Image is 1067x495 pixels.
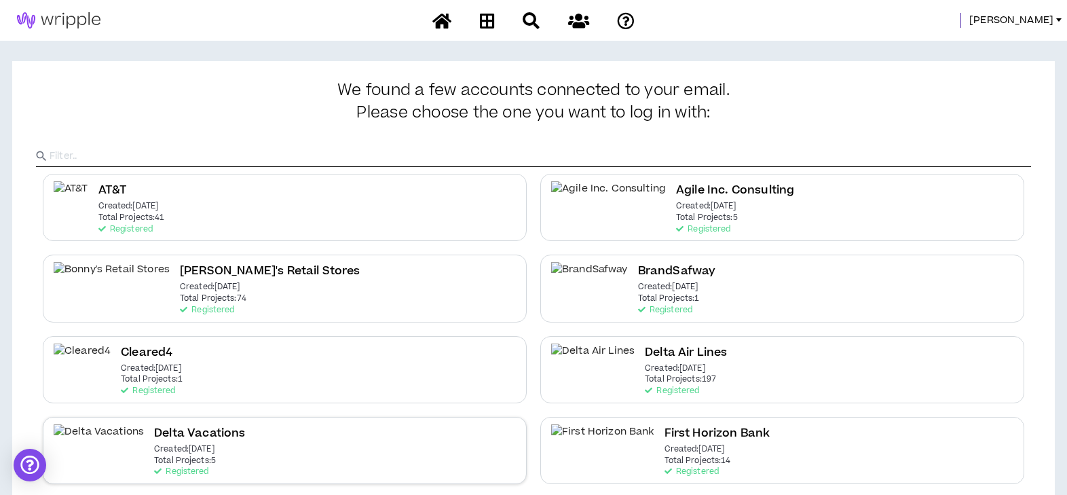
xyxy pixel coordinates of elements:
[54,424,144,455] img: Delta Vacations
[638,294,700,304] p: Total Projects: 1
[664,456,731,466] p: Total Projects: 14
[551,262,628,293] img: BrandSafway
[180,262,360,280] h2: [PERSON_NAME]'s Retail Stores
[638,282,698,292] p: Created: [DATE]
[98,213,165,223] p: Total Projects: 41
[638,262,716,280] h2: BrandSafway
[645,364,705,373] p: Created: [DATE]
[154,456,216,466] p: Total Projects: 5
[664,467,719,477] p: Registered
[14,449,46,481] div: Open Intercom Messenger
[50,146,1031,166] input: Filter..
[180,294,246,304] p: Total Projects: 74
[154,467,208,477] p: Registered
[121,375,183,384] p: Total Projects: 1
[54,344,111,374] img: Cleared4
[98,225,153,234] p: Registered
[180,306,234,315] p: Registered
[645,386,699,396] p: Registered
[154,445,214,454] p: Created: [DATE]
[98,181,128,200] h2: AT&T
[121,344,172,362] h2: Cleared4
[664,445,725,454] p: Created: [DATE]
[551,344,635,374] img: Delta Air Lines
[98,202,159,211] p: Created: [DATE]
[645,344,727,362] h2: Delta Air Lines
[664,424,770,443] h2: First Horizon Bank
[676,213,738,223] p: Total Projects: 5
[121,386,175,396] p: Registered
[121,364,181,373] p: Created: [DATE]
[969,13,1053,28] span: [PERSON_NAME]
[676,202,736,211] p: Created: [DATE]
[638,306,692,315] p: Registered
[180,282,240,292] p: Created: [DATE]
[551,424,654,455] img: First Horizon Bank
[645,375,716,384] p: Total Projects: 197
[356,104,710,123] span: Please choose the one you want to log in with:
[676,225,730,234] p: Registered
[676,181,794,200] h2: Agile Inc. Consulting
[154,424,245,443] h2: Delta Vacations
[36,81,1031,122] h3: We found a few accounts connected to your email.
[54,262,170,293] img: Bonny's Retail Stores
[551,181,666,212] img: Agile Inc. Consulting
[54,181,88,212] img: AT&T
